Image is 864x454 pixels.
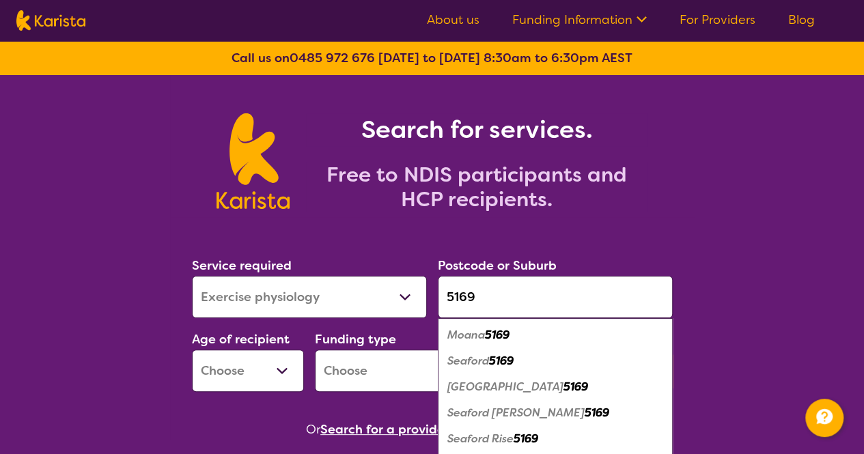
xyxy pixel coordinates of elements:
[232,50,632,66] b: Call us on [DATE] to [DATE] 8:30am to 6:30pm AEST
[192,257,292,274] label: Service required
[788,12,815,28] a: Blog
[445,426,666,452] div: Seaford Rise 5169
[585,406,609,420] em: 5169
[447,431,514,446] em: Seaford Rise
[306,162,647,212] h2: Free to NDIS participants and HCP recipients.
[445,374,666,400] div: Seaford Heights 5169
[320,419,558,440] button: Search for a provider to leave a review
[427,12,479,28] a: About us
[680,12,755,28] a: For Providers
[445,348,666,374] div: Seaford 5169
[447,354,489,368] em: Seaford
[514,431,538,446] em: 5169
[438,276,673,318] input: Type
[290,50,375,66] a: 0485 972 676
[217,113,290,209] img: Karista logo
[445,400,666,426] div: Seaford Meadows 5169
[485,328,510,342] em: 5169
[805,399,844,437] button: Channel Menu
[563,380,588,394] em: 5169
[306,419,320,440] span: Or
[512,12,647,28] a: Funding Information
[192,331,290,347] label: Age of recipient
[438,257,557,274] label: Postcode or Suburb
[447,328,485,342] em: Moana
[447,380,563,394] em: [GEOGRAPHIC_DATA]
[489,354,514,368] em: 5169
[315,331,396,347] label: Funding type
[16,10,85,31] img: Karista logo
[445,322,666,348] div: Moana 5169
[306,113,647,146] h1: Search for services.
[447,406,585,420] em: Seaford [PERSON_NAME]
